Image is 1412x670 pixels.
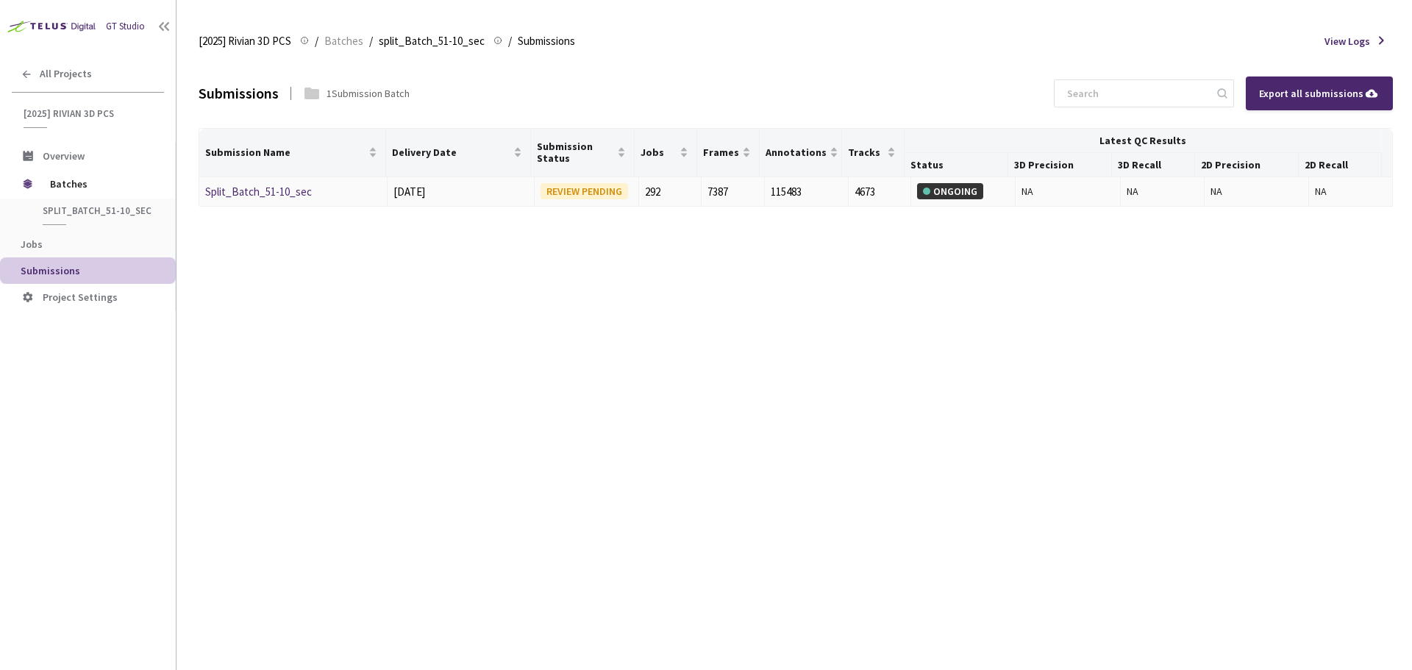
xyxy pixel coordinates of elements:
[917,183,983,199] div: ONGOING
[1127,183,1198,199] div: NA
[379,32,485,50] span: split_Batch_51-10_sec
[855,183,905,201] div: 4673
[645,183,695,201] div: 292
[199,32,291,50] span: [2025] Rivian 3D PCS
[43,149,85,163] span: Overview
[40,68,92,80] span: All Projects
[1324,33,1370,49] span: View Logs
[1210,183,1302,199] div: NA
[321,32,366,49] a: Batches
[707,183,757,201] div: 7387
[848,146,884,158] span: Tracks
[635,129,697,177] th: Jobs
[1021,183,1113,199] div: NA
[641,146,677,158] span: Jobs
[327,85,410,101] div: 1 Submission Batch
[703,146,739,158] span: Frames
[1008,153,1112,177] th: 3D Precision
[393,183,527,201] div: [DATE]
[508,32,512,50] li: /
[766,146,827,158] span: Annotations
[315,32,318,50] li: /
[386,129,531,177] th: Delivery Date
[205,185,312,199] a: Split_Batch_51-10_sec
[1315,183,1386,199] div: NA
[324,32,363,50] span: Batches
[21,264,80,277] span: Submissions
[1195,153,1299,177] th: 2D Precision
[531,129,635,177] th: Submission Status
[537,140,614,164] span: Submission Status
[1058,80,1215,107] input: Search
[205,146,366,158] span: Submission Name
[905,153,1008,177] th: Status
[760,129,843,177] th: Annotations
[1112,153,1195,177] th: 3D Recall
[392,146,510,158] span: Delivery Date
[21,238,43,251] span: Jobs
[43,204,151,217] span: split_Batch_51-10_sec
[1299,153,1382,177] th: 2D Recall
[518,32,575,50] span: Submissions
[697,129,760,177] th: Frames
[541,183,628,199] div: REVIEW PENDING
[1259,85,1380,101] div: Export all submissions
[106,19,145,34] div: GT Studio
[771,183,842,201] div: 115483
[199,129,386,177] th: Submission Name
[24,107,155,120] span: [2025] Rivian 3D PCS
[199,82,279,104] div: Submissions
[50,169,151,199] span: Batches
[905,129,1382,153] th: Latest QC Results
[369,32,373,50] li: /
[43,291,118,304] span: Project Settings
[842,129,905,177] th: Tracks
